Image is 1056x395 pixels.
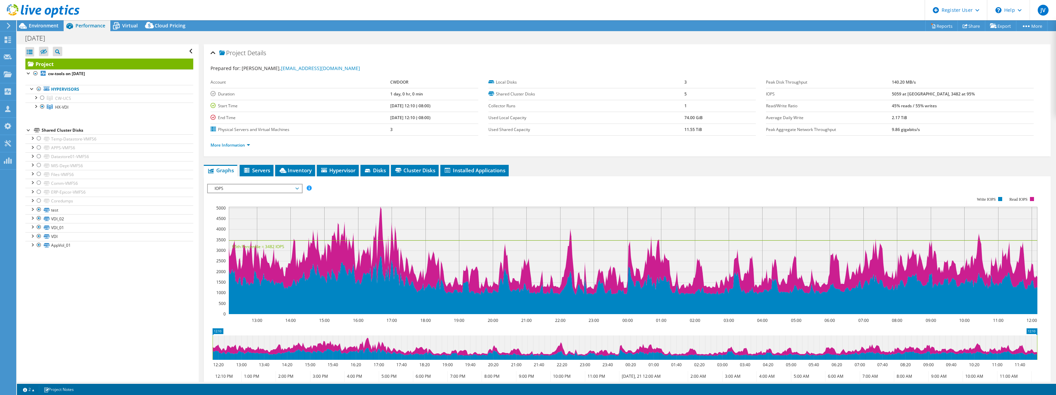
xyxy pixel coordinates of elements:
label: IOPS [766,91,892,97]
text: 1500 [216,279,226,285]
text: 22:00 [555,317,566,323]
text: 12:20 [213,362,224,368]
text: 11:00 [993,317,1004,323]
text: 02:00 [690,317,700,323]
text: 23:00 [589,317,599,323]
text: 05:40 [809,362,819,368]
text: 23:40 [602,362,613,368]
label: Physical Servers and Virtual Machines [211,126,390,133]
b: CWDOOR [390,79,409,85]
a: APPS-VMFS6 [25,144,193,152]
label: Average Daily Write [766,114,892,121]
text: 15:00 [319,317,330,323]
a: Files-VMFS6 [25,170,193,179]
text: 00:20 [625,362,636,368]
text: 500 [219,301,226,306]
text: 16:00 [353,317,364,323]
text: 17:40 [396,362,407,368]
label: Read/Write Ratio [766,103,892,109]
b: 9.86 gigabits/s [892,127,920,132]
b: 5059 at [GEOGRAPHIC_DATA], 3482 at 95% [892,91,975,97]
b: cw-tools on [DATE] [48,71,85,76]
text: 00:00 [622,317,633,323]
text: 13:40 [259,362,269,368]
text: 21:00 [511,362,522,368]
text: 07:00 [858,317,869,323]
text: 13:00 [236,362,247,368]
text: 15:40 [328,362,338,368]
text: 0 [223,311,226,317]
span: [PERSON_NAME], [242,65,360,71]
text: 19:00 [454,317,464,323]
text: 05:00 [786,362,796,368]
a: Project [25,59,193,69]
a: VDI_02 [25,214,193,223]
label: Peak Aggregate Network Throughput [766,126,892,133]
a: Hypervisors [25,85,193,94]
a: More [1016,21,1048,31]
text: 22:20 [557,362,567,368]
b: 140.20 MB/s [892,79,916,85]
svg: \n [995,7,1002,13]
span: Performance [75,22,105,29]
b: 11.55 TiB [684,127,702,132]
text: 06:00 [824,317,835,323]
text: 1000 [216,290,226,295]
text: 21:00 [521,317,532,323]
text: 09:00 [926,317,936,323]
a: AppVol_01 [25,241,193,250]
text: 04:20 [763,362,773,368]
a: MIS-Dept-VMFS6 [25,161,193,170]
span: Graphs [207,167,234,174]
b: 3 [390,127,393,132]
text: 3000 [216,247,226,253]
span: IOPS [211,184,298,193]
a: More Information [211,142,250,148]
b: 3 [684,79,687,85]
text: Write IOPS [977,197,996,202]
a: Comm-VMFS6 [25,179,193,188]
span: CW-UCS [55,95,71,101]
text: 03:40 [740,362,750,368]
a: VDI [25,232,193,241]
text: 20:00 [488,317,498,323]
b: 1 [684,103,687,109]
text: 2000 [216,269,226,275]
div: Shared Cluster Disks [42,126,193,134]
a: Project Notes [39,385,79,394]
span: Cloud Pricing [155,22,185,29]
text: 10:20 [969,362,980,368]
text: 19:00 [442,362,453,368]
a: Reports [925,21,958,31]
text: 07:00 [855,362,865,368]
text: 2500 [216,258,226,264]
label: Prepared for: [211,65,241,71]
text: 07:40 [877,362,888,368]
text: 4500 [216,216,226,221]
text: 06:20 [832,362,842,368]
text: 23:00 [580,362,590,368]
span: JV [1038,5,1049,16]
text: 17:00 [374,362,384,368]
span: Cluster Disks [394,167,435,174]
text: 5000 [216,205,226,211]
a: 2 [18,385,39,394]
label: Start Time [211,103,390,109]
a: cw-tools on [DATE] [25,69,193,78]
span: Details [247,49,266,57]
text: 16:20 [351,362,361,368]
h1: [DATE] [22,35,56,42]
label: Used Shared Capacity [488,126,684,133]
label: Local Disks [488,79,684,86]
a: Export [985,21,1016,31]
text: 01:00 [648,362,659,368]
label: Duration [211,91,390,97]
text: 18:20 [419,362,430,368]
text: 19:40 [465,362,476,368]
b: 2.17 TiB [892,115,907,120]
text: 11:40 [1015,362,1025,368]
text: 14:00 [285,317,296,323]
a: Datastore01-VMFS6 [25,152,193,161]
b: [DATE] 12:10 (-08:00) [390,103,431,109]
text: 03:00 [724,317,734,323]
